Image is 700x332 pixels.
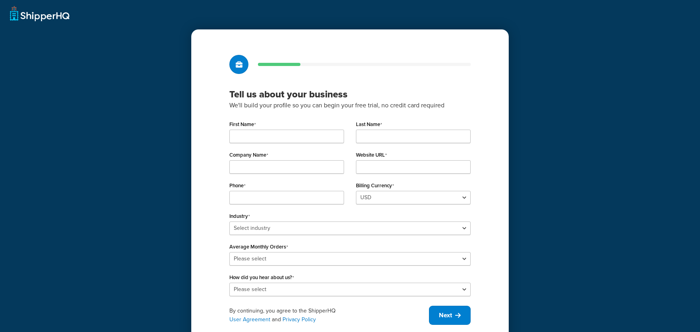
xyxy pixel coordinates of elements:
label: Website URL [356,152,387,158]
button: Next [429,306,471,325]
a: Privacy Policy [283,315,316,324]
label: Company Name [229,152,268,158]
label: Last Name [356,121,382,128]
label: Phone [229,183,246,189]
label: Average Monthly Orders [229,244,288,250]
p: We'll build your profile so you can begin your free trial, no credit card required [229,100,471,111]
div: By continuing, you agree to the ShipperHQ and [229,307,429,324]
h3: Tell us about your business [229,88,471,100]
label: How did you hear about us? [229,274,294,281]
label: Industry [229,213,250,219]
label: Billing Currency [356,183,394,189]
a: User Agreement [229,315,270,324]
label: First Name [229,121,256,128]
span: Next [439,311,452,320]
